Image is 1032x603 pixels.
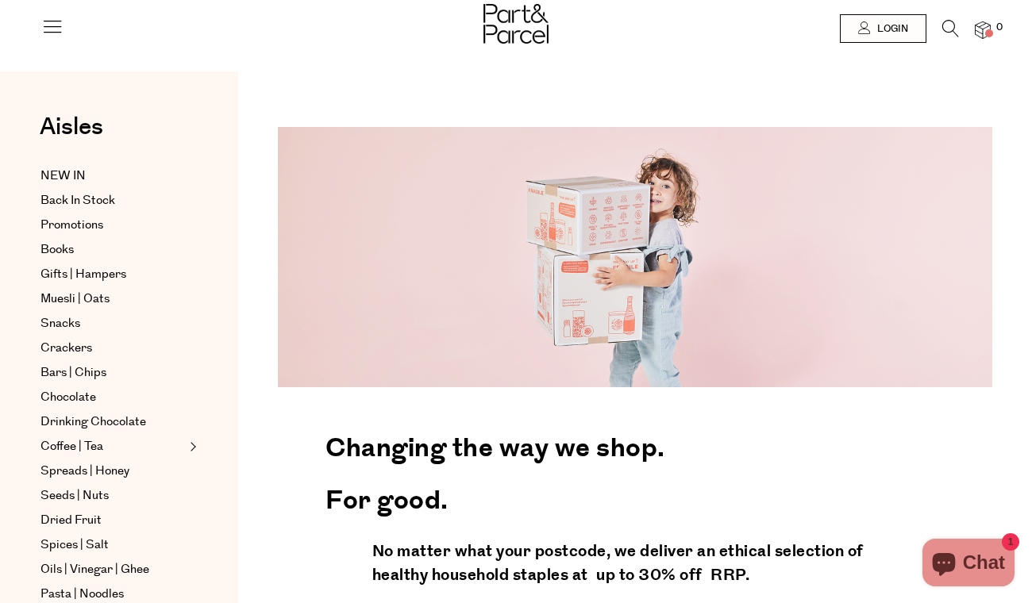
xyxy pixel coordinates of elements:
[40,191,185,210] a: Back In Stock
[40,363,185,382] a: Bars | Chips
[40,511,185,530] a: Dried Fruit
[40,216,103,235] span: Promotions
[40,265,126,284] span: Gifts | Hampers
[40,413,146,432] span: Drinking Chocolate
[40,240,185,259] a: Books
[40,486,185,505] a: Seeds | Nuts
[40,388,96,407] span: Chocolate
[40,536,185,555] a: Spices | Salt
[40,363,106,382] span: Bars | Chips
[325,471,945,524] h2: For good.
[40,314,80,333] span: Snacks
[40,462,185,481] a: Spreads | Honey
[40,437,185,456] a: Coffee | Tea
[278,127,992,387] img: 220427_Part_Parcel-0698-1344x490.png
[40,413,185,432] a: Drinking Chocolate
[186,437,197,456] button: Expand/Collapse Coffee | Tea
[40,167,185,186] a: NEW IN
[40,265,185,284] a: Gifts | Hampers
[840,14,926,43] a: Login
[40,437,103,456] span: Coffee | Tea
[40,216,185,235] a: Promotions
[40,560,185,579] a: Oils | Vinegar | Ghee
[372,532,899,600] h4: No matter what your postcode, we deliver an ethical selection of healthy household staples at up ...
[40,462,129,481] span: Spreads | Honey
[40,314,185,333] a: Snacks
[40,240,74,259] span: Books
[975,21,991,38] a: 0
[40,560,149,579] span: Oils | Vinegar | Ghee
[40,191,115,210] span: Back In Stock
[40,109,103,144] span: Aisles
[40,290,110,309] span: Muesli | Oats
[40,486,109,505] span: Seeds | Nuts
[992,21,1007,35] span: 0
[40,388,185,407] a: Chocolate
[325,419,945,471] h2: Changing the way we shop.
[483,4,549,44] img: Part&Parcel
[40,290,185,309] a: Muesli | Oats
[40,536,109,555] span: Spices | Salt
[40,339,92,358] span: Crackers
[40,115,103,155] a: Aisles
[40,511,102,530] span: Dried Fruit
[40,167,86,186] span: NEW IN
[918,539,1019,590] inbox-online-store-chat: Shopify online store chat
[40,339,185,358] a: Crackers
[873,22,908,36] span: Login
